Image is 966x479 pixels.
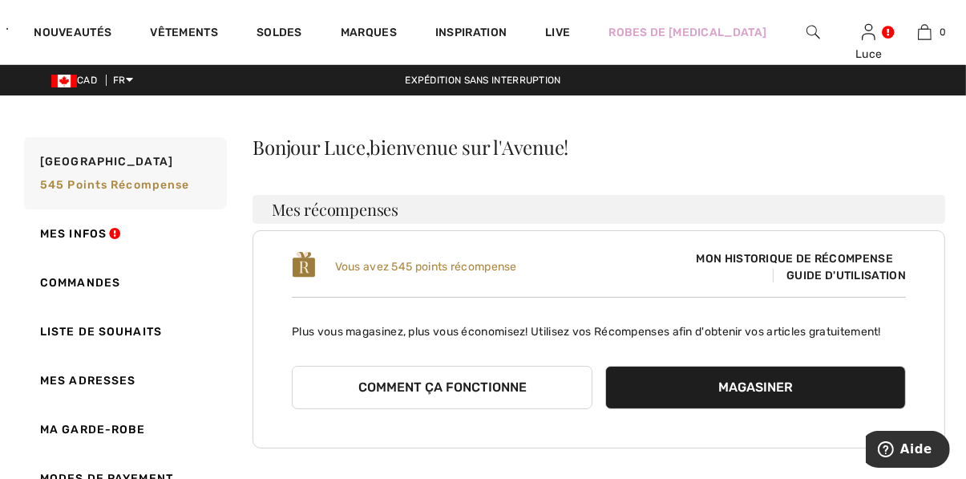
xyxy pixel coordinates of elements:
a: 0 [898,22,952,42]
span: [GEOGRAPHIC_DATA] [40,153,173,170]
a: Ma garde-robe [21,405,227,454]
a: Marques [341,26,397,43]
img: Mes infos [862,22,875,42]
span: 545 Points récompense [40,178,190,192]
button: Comment ça fonctionne [292,366,592,409]
a: Robes de [MEDICAL_DATA] [608,24,766,41]
span: FR [113,75,133,86]
a: Mes adresses [21,356,227,405]
span: Vous avez 545 points récompense [335,260,517,274]
a: Live [545,24,570,41]
h3: Mes récompenses [253,195,945,224]
img: Canadian Dollar [51,75,77,87]
a: Soldes [257,26,302,43]
a: Vêtements [150,26,218,43]
img: Mon panier [918,22,932,42]
a: Nouveautés [34,26,111,43]
img: loyalty_logo_r.svg [292,250,316,279]
span: bienvenue sur l'Avenue! [370,134,568,160]
button: Magasiner [605,366,906,409]
iframe: Ouvre un widget dans lequel vous pouvez trouver plus d’informations [866,431,950,471]
span: 0 [940,25,946,39]
span: Inspiration [435,26,507,43]
div: Luce [842,46,896,63]
a: Commandes [21,258,227,307]
div: Bonjour Luce, [253,137,945,156]
a: Mes infos [21,209,227,258]
a: Se connecter [862,24,875,39]
span: Guide d'utilisation [773,269,906,282]
p: Plus vous magasinez, plus vous économisez! Utilisez vos Récompenses afin d'obtenir vos articles g... [292,311,906,340]
img: recherche [806,22,820,42]
a: Liste de souhaits [21,307,227,356]
span: CAD [51,75,103,86]
span: Mon historique de récompense [684,250,906,267]
img: 1ère Avenue [6,13,8,45]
